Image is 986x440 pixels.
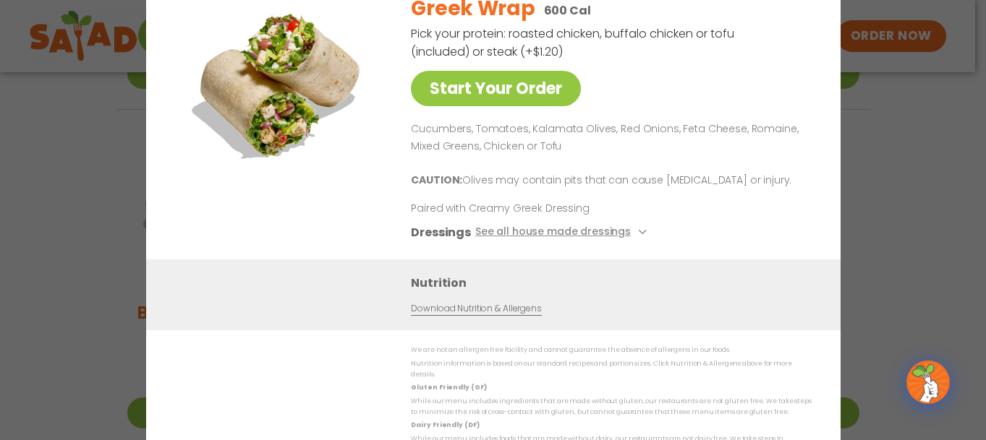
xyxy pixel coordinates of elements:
strong: Dairy Friendly (DF) [411,420,479,429]
strong: Gluten Friendly (GF) [411,383,486,392]
p: 600 Cal [543,1,590,20]
p: Cucumbers, Tomatoes, Kalamata Olives, Red Onions, Feta Cheese, Romaine, Mixed Greens, Chicken or ... [411,121,806,155]
h3: Dressings [411,223,471,241]
p: Paired with Creamy Greek Dressing [411,201,679,216]
p: Pick your protein: roasted chicken, buffalo chicken or tofu (included) or steak (+$1.20) [411,25,736,61]
button: See all house made dressings [475,223,650,241]
b: CAUTION: [411,173,462,187]
p: Nutrition information is based on our standard recipes and portion sizes. Click Nutrition & Aller... [411,358,812,381]
p: While our menu includes ingredients that are made without gluten, our restaurants are not gluten ... [411,396,812,418]
p: Olives may contain pits that can cause [MEDICAL_DATA] or injury. [411,172,806,189]
p: We are not an allergen free facility and cannot guarantee the absence of allergens in our foods. [411,345,812,355]
a: Start Your Order [411,71,581,106]
h3: Nutrition [411,274,819,292]
a: Download Nutrition & Allergens [411,302,541,316]
img: wpChatIcon [908,362,948,402]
